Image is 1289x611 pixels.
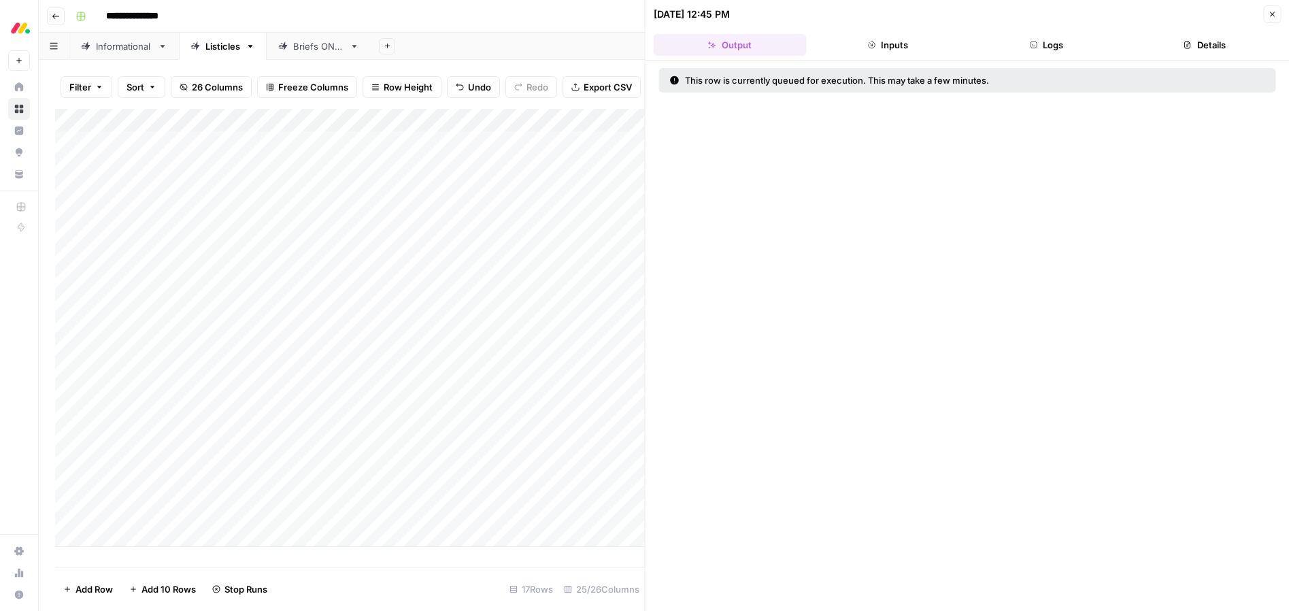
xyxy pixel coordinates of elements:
[61,76,112,98] button: Filter
[970,34,1123,56] button: Logs
[384,80,433,94] span: Row Height
[179,33,267,60] a: Listicles
[267,33,371,60] a: Briefs ONLY
[141,582,196,596] span: Add 10 Rows
[257,76,357,98] button: Freeze Columns
[69,80,91,94] span: Filter
[293,39,344,53] div: Briefs ONLY
[8,98,30,120] a: Browse
[558,578,645,600] div: 25/26 Columns
[96,39,152,53] div: Informational
[526,80,548,94] span: Redo
[563,76,641,98] button: Export CSV
[654,34,807,56] button: Output
[205,39,240,53] div: Listicles
[363,76,441,98] button: Row Height
[8,11,30,45] button: Workspace: Monday.com
[127,80,144,94] span: Sort
[8,163,30,185] a: Your Data
[8,584,30,606] button: Help + Support
[584,80,632,94] span: Export CSV
[8,76,30,98] a: Home
[8,120,30,142] a: Insights
[224,582,267,596] span: Stop Runs
[8,562,30,584] a: Usage
[204,578,275,600] button: Stop Runs
[118,76,165,98] button: Sort
[654,7,730,21] div: [DATE] 12:45 PM
[505,76,557,98] button: Redo
[8,16,33,40] img: Monday.com Logo
[69,33,179,60] a: Informational
[55,578,121,600] button: Add Row
[121,578,204,600] button: Add 10 Rows
[171,76,252,98] button: 26 Columns
[468,80,491,94] span: Undo
[811,34,965,56] button: Inputs
[447,76,500,98] button: Undo
[670,73,1127,87] div: This row is currently queued for execution. This may take a few minutes.
[8,142,30,163] a: Opportunities
[504,578,558,600] div: 17 Rows
[192,80,243,94] span: 26 Columns
[8,540,30,562] a: Settings
[278,80,348,94] span: Freeze Columns
[76,582,113,596] span: Add Row
[1128,34,1281,56] button: Details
